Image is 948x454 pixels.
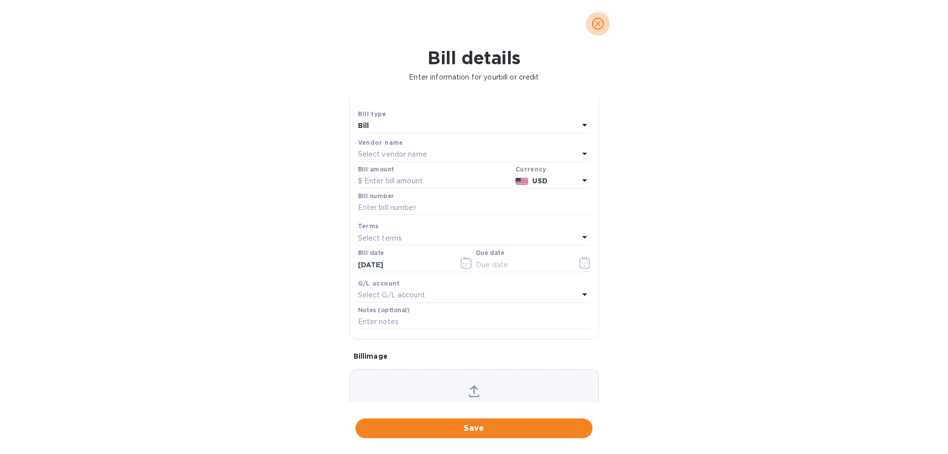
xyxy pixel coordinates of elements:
[363,422,585,434] span: Save
[476,250,504,256] label: Due date
[8,47,940,68] h1: Bill details
[358,122,369,129] b: Bill
[355,418,592,438] button: Save
[476,257,569,272] input: Due date
[358,110,387,118] b: Bill type
[358,139,403,146] b: Vendor name
[358,280,400,287] b: G/L account
[358,174,512,189] input: $ Enter bill amount
[358,250,384,256] label: Bill date
[358,222,379,230] b: Terms
[515,165,546,173] b: Currency
[358,307,410,313] label: Notes (optional)
[586,12,610,36] button: close
[515,178,529,185] img: USD
[358,233,402,244] p: Select terms
[358,315,591,330] input: Enter notes
[354,351,595,361] p: Bill image
[358,193,394,199] label: Bill number
[358,149,427,160] p: Select vendor name
[8,72,940,83] p: Enter information for your bill or credit
[358,257,451,272] input: Select date
[532,177,547,185] b: USD
[358,290,425,300] p: Select G/L account
[358,166,394,172] label: Bill amount
[358,201,591,215] input: Enter bill number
